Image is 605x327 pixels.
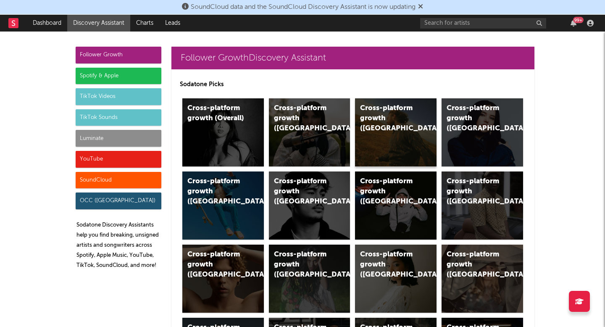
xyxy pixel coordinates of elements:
div: 99 + [573,17,584,23]
div: OCC ([GEOGRAPHIC_DATA]) [76,193,161,209]
div: TikTok Videos [76,88,161,105]
a: Cross-platform growth ([GEOGRAPHIC_DATA]) [269,98,350,166]
a: Follower GrowthDiscovery Assistant [171,47,534,69]
div: Spotify & Apple [76,68,161,84]
a: Cross-platform growth ([GEOGRAPHIC_DATA]) [269,245,350,313]
a: Cross-platform growth (Overall) [182,98,264,166]
div: TikTok Sounds [76,109,161,126]
div: Cross-platform growth ([GEOGRAPHIC_DATA]) [360,103,417,134]
div: Cross-platform growth ([GEOGRAPHIC_DATA]) [447,250,504,280]
a: Cross-platform growth ([GEOGRAPHIC_DATA]) [442,171,523,240]
div: Cross-platform growth ([GEOGRAPHIC_DATA]) [274,103,331,134]
p: Sodatone Picks [180,79,526,90]
div: Cross-platform growth ([GEOGRAPHIC_DATA]) [187,250,245,280]
a: Cross-platform growth ([GEOGRAPHIC_DATA]/GSA) [355,171,437,240]
a: Charts [130,15,159,32]
a: Dashboard [27,15,67,32]
div: Cross-platform growth ([GEOGRAPHIC_DATA]/GSA) [360,177,417,207]
a: Cross-platform growth ([GEOGRAPHIC_DATA]) [442,98,523,166]
div: Cross-platform growth ([GEOGRAPHIC_DATA]) [447,177,504,207]
a: Discovery Assistant [67,15,130,32]
span: SoundCloud data and the SoundCloud Discovery Assistant is now updating [191,4,416,11]
button: 99+ [571,20,576,26]
div: Cross-platform growth ([GEOGRAPHIC_DATA]) [274,177,331,207]
span: Dismiss [418,4,423,11]
a: Cross-platform growth ([GEOGRAPHIC_DATA]) [269,171,350,240]
a: Leads [159,15,186,32]
div: Cross-platform growth (Overall) [187,103,245,124]
a: Cross-platform growth ([GEOGRAPHIC_DATA]) [182,245,264,313]
div: Follower Growth [76,47,161,63]
p: Sodatone Discovery Assistants help you find breaking, unsigned artists and songwriters across Spo... [76,220,161,271]
div: YouTube [76,151,161,168]
a: Cross-platform growth ([GEOGRAPHIC_DATA]) [442,245,523,313]
a: Cross-platform growth ([GEOGRAPHIC_DATA]) [355,245,437,313]
div: Cross-platform growth ([GEOGRAPHIC_DATA]) [447,103,504,134]
div: Cross-platform growth ([GEOGRAPHIC_DATA]) [360,250,417,280]
a: Cross-platform growth ([GEOGRAPHIC_DATA]) [182,171,264,240]
div: Luminate [76,130,161,147]
a: Cross-platform growth ([GEOGRAPHIC_DATA]) [355,98,437,166]
div: Cross-platform growth ([GEOGRAPHIC_DATA]) [187,177,245,207]
div: SoundCloud [76,172,161,189]
div: Cross-platform growth ([GEOGRAPHIC_DATA]) [274,250,331,280]
input: Search for artists [420,18,546,29]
